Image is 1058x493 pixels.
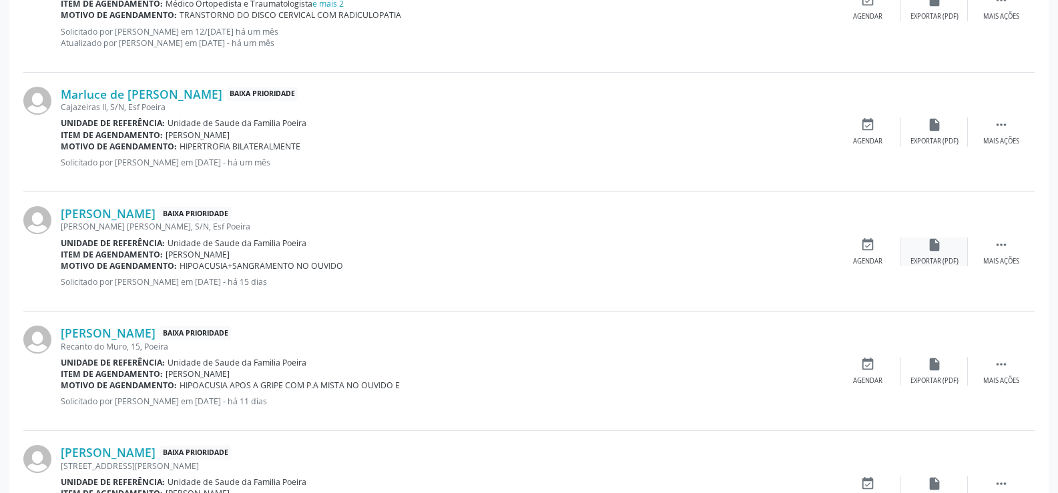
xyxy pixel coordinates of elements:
[61,141,177,152] b: Motivo de agendamento:
[180,141,300,152] span: HIPERTROFIA BILATERALMENTE
[853,137,882,146] div: Agendar
[61,357,165,368] b: Unidade de referência:
[166,249,230,260] span: [PERSON_NAME]
[910,12,959,21] div: Exportar (PDF)
[166,129,230,141] span: [PERSON_NAME]
[61,260,177,272] b: Motivo de agendamento:
[61,249,163,260] b: Item de agendamento:
[23,206,51,234] img: img
[180,380,400,391] span: HIPOACUSIA APOS A GRIPE COM P.A MISTA NO OUVIDO E
[983,137,1019,146] div: Mais ações
[61,117,165,129] b: Unidade de referência:
[994,117,1009,132] i: 
[853,257,882,266] div: Agendar
[61,9,177,21] b: Motivo de agendamento:
[927,357,942,372] i: insert_drive_file
[168,237,306,249] span: Unidade de Saude da Familia Poeira
[61,476,165,488] b: Unidade de referência:
[994,237,1009,252] i: 
[61,445,156,460] a: [PERSON_NAME]
[927,117,942,132] i: insert_drive_file
[853,376,882,386] div: Agendar
[168,117,306,129] span: Unidade de Saude da Familia Poeira
[23,326,51,354] img: img
[983,257,1019,266] div: Mais ações
[983,12,1019,21] div: Mais ações
[180,9,401,21] span: TRANSTORNO DO DISCO CERVICAL COM RADICULOPATIA
[61,276,834,288] p: Solicitado por [PERSON_NAME] em [DATE] - há 15 dias
[227,87,298,101] span: Baixa Prioridade
[927,237,942,252] i: insert_drive_file
[160,207,231,221] span: Baixa Prioridade
[61,221,834,232] div: [PERSON_NAME] [PERSON_NAME], S/N, Esf Poeira
[180,260,343,272] span: HIPOACUSIA+SANGRAMENTO NO OUVIDO
[994,357,1009,372] i: 
[910,137,959,146] div: Exportar (PDF)
[160,326,231,340] span: Baixa Prioridade
[983,376,1019,386] div: Mais ações
[166,368,230,380] span: [PERSON_NAME]
[853,12,882,21] div: Agendar
[61,341,834,352] div: Recanto do Muro, 15, Poeira
[910,376,959,386] div: Exportar (PDF)
[910,257,959,266] div: Exportar (PDF)
[23,87,51,115] img: img
[160,446,231,460] span: Baixa Prioridade
[61,368,163,380] b: Item de agendamento:
[168,476,306,488] span: Unidade de Saude da Familia Poeira
[860,237,875,252] i: event_available
[860,117,875,132] i: event_available
[168,357,306,368] span: Unidade de Saude da Familia Poeira
[61,87,222,101] a: Marluce de [PERSON_NAME]
[61,129,163,141] b: Item de agendamento:
[61,380,177,391] b: Motivo de agendamento:
[860,357,875,372] i: event_available
[61,157,834,168] p: Solicitado por [PERSON_NAME] em [DATE] - há um mês
[61,26,834,49] p: Solicitado por [PERSON_NAME] em 12/[DATE] há um mês Atualizado por [PERSON_NAME] em [DATE] - há u...
[61,237,165,249] b: Unidade de referência:
[994,476,1009,491] i: 
[61,396,834,407] p: Solicitado por [PERSON_NAME] em [DATE] - há 11 dias
[61,460,834,472] div: [STREET_ADDRESS][PERSON_NAME]
[61,101,834,113] div: Cajazeiras II, S/N, Esf Poeira
[860,476,875,491] i: event_available
[61,206,156,221] a: [PERSON_NAME]
[61,326,156,340] a: [PERSON_NAME]
[927,476,942,491] i: insert_drive_file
